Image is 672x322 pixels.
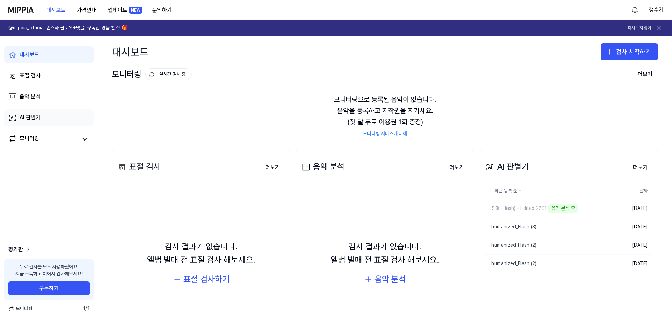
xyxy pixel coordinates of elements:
[613,199,653,218] td: [DATE]
[374,273,406,286] div: 음악 분석
[444,160,470,174] button: 더보기
[8,134,77,144] a: 모니터링
[649,6,664,14] button: 갱수기
[4,67,94,84] a: 표절 검사
[484,224,537,231] div: humanized_Flash (3)
[129,7,142,14] div: NEW
[484,218,613,236] a: humanized_Flash (3)
[363,130,407,137] a: 모니터링 서비스에 대해
[183,273,230,286] div: 표절 검사하기
[4,88,94,105] a: 음악 분석
[484,242,537,249] div: humanized_Flash (2)
[102,0,147,20] a: 업데이트NEW
[112,43,148,60] div: 대시보드
[601,43,658,60] button: 검사 시작하기
[112,68,192,81] div: 모니터링
[8,7,34,13] img: logo
[8,281,90,295] button: 구독하기
[20,71,41,80] div: 표절 검사
[20,114,41,122] div: AI 판별기
[548,204,578,213] div: 음악 분석 중
[173,273,230,286] button: 표절 검사하기
[613,236,653,255] td: [DATE]
[83,305,90,312] span: 1 / 1
[300,160,344,173] div: 음악 분석
[102,3,147,17] button: 업데이트NEW
[8,245,31,254] a: 평가판
[147,240,255,267] div: 검사 결과가 없습니다. 앨범 발매 전 표절 검사 해보세요.
[613,254,653,273] td: [DATE]
[8,305,33,312] span: 모니터링
[260,160,286,174] button: 더보기
[631,6,639,14] img: 알림
[484,260,537,267] div: humanized_Flash (2)
[8,245,23,254] span: 평가판
[4,109,94,126] a: AI 판별기
[484,199,613,218] a: 점멸 (Flash) - Edited 2201음악 분석 중
[15,263,83,277] div: 무료 검사를 모두 사용하셨어요. 지금 구독하고 이어서 검사해보세요!
[71,3,102,17] button: 가격안내
[628,25,651,31] button: 다시 보지 않기
[145,68,192,80] button: 실시간 검사 중
[628,160,653,174] button: 더보기
[20,50,39,59] div: 대시보드
[632,67,658,81] button: 더보기
[484,255,613,273] a: humanized_Flash (2)
[364,273,406,286] button: 음악 분석
[331,240,439,267] div: 검사 결과가 없습니다. 앨범 발매 전 표절 검사 해보세요.
[117,160,161,173] div: 표절 검사
[20,93,41,101] div: 음악 분석
[484,160,529,173] div: AI 판별기
[613,183,653,199] th: 날짜
[112,85,658,146] div: 모니터링으로 등록된 음악이 없습니다. 음악을 등록하고 저작권을 지키세요. (첫 달 무료 이용권 1회 증정)
[4,46,94,63] a: 대시보드
[20,134,39,144] div: 모니터링
[613,218,653,236] td: [DATE]
[8,25,128,32] h1: @mippia_official 인스타 팔로우+댓글, 구독권 경품 찬스! 🎁
[484,236,613,254] a: humanized_Flash (2)
[41,3,71,17] button: 대시보드
[147,3,177,17] button: 문의하기
[484,205,547,212] div: 점멸 (Flash) - Edited 2201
